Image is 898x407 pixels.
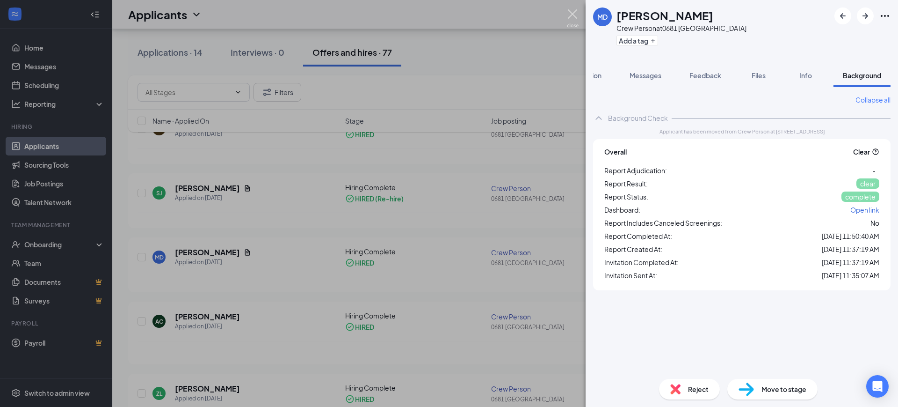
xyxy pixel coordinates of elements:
[834,7,851,24] button: ArrowLeftNew
[616,7,713,23] h1: [PERSON_NAME]
[593,112,604,124] svg: ChevronUp
[604,205,640,215] span: Dashboard:
[872,166,876,175] span: -
[850,205,879,215] a: Open link
[616,23,746,33] div: Crew Person at 0681 [GEOGRAPHIC_DATA]
[879,10,891,22] svg: Ellipses
[604,192,648,202] span: Report Status:
[870,218,879,228] div: No
[659,127,825,135] span: Applicant has been moved from Crew Person at [STREET_ADDRESS]
[855,95,891,105] a: Collapse all
[866,375,889,398] div: Open Intercom Messenger
[799,71,812,80] span: Info
[822,257,879,267] span: [DATE] 11:37:19 AM
[822,231,879,241] span: [DATE] 11:50:40 AM
[616,36,658,45] button: PlusAdd a tag
[604,244,662,254] span: Report Created At:
[604,270,657,281] span: Invitation Sent At:
[822,270,879,281] span: [DATE] 11:35:07 AM
[630,71,661,80] span: Messages
[604,165,667,176] span: Report Adjudication:
[604,178,648,189] span: Report Result:
[604,218,722,228] span: Report Includes Canceled Screenings:
[872,148,879,155] svg: QuestionInfo
[689,71,721,80] span: Feedback
[604,257,679,267] span: Invitation Completed At:
[860,10,871,22] svg: ArrowRight
[688,384,709,394] span: Reject
[853,147,870,157] span: Clear
[837,10,848,22] svg: ArrowLeftNew
[604,147,627,157] span: Overall
[650,38,656,44] svg: Plus
[752,71,766,80] span: Files
[761,384,806,394] span: Move to stage
[850,206,879,214] span: Open link
[604,231,672,241] span: Report Completed At:
[843,71,881,80] span: Background
[608,113,668,123] div: Background Check
[597,12,608,22] div: MD
[860,179,876,188] span: clear
[845,192,876,201] span: complete
[857,7,874,24] button: ArrowRight
[822,244,879,254] span: [DATE] 11:37:19 AM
